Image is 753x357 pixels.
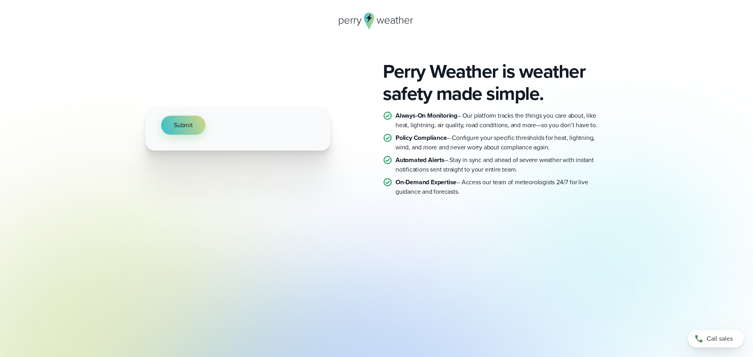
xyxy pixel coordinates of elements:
h2: Perry Weather is weather safety made simple. [383,60,608,105]
span: Call sales [707,334,733,344]
strong: On-Demand Expertise [396,178,456,187]
strong: Automated Alerts [396,155,445,164]
strong: Policy Compliance [396,133,447,142]
p: – Our platform tracks the things you care about, like heat, lightning, air quality, road conditio... [396,111,608,130]
a: Call sales [688,330,743,347]
p: – Configure your specific thresholds for heat, lightning, wind, and more and never worry about co... [396,133,608,152]
button: Submit [161,116,205,135]
strong: Always-On Monitoring [396,111,457,120]
p: – Access our team of meteorologists 24/7 for live guidance and forecasts. [396,178,608,197]
span: Submit [174,120,193,130]
p: – Stay in sync and ahead of severe weather with instant notifications sent straight to your entir... [396,155,608,174]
